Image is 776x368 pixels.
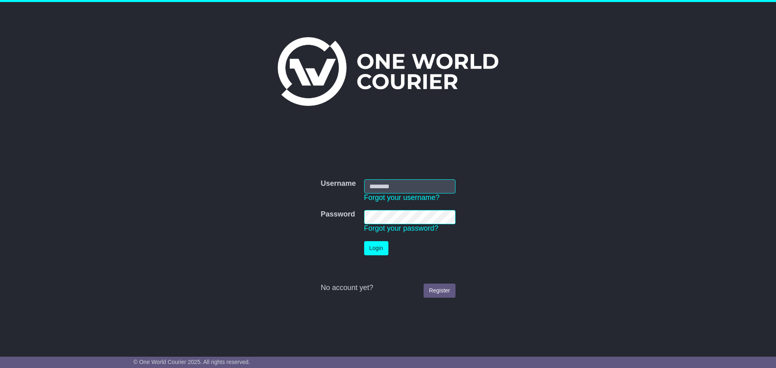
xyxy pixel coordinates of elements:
span: © One World Courier 2025. All rights reserved. [133,359,250,365]
a: Forgot your username? [364,193,440,202]
a: Forgot your password? [364,224,439,232]
label: Password [321,210,355,219]
button: Login [364,241,388,255]
a: Register [424,284,455,298]
div: No account yet? [321,284,455,292]
img: One World [278,37,498,106]
label: Username [321,179,356,188]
